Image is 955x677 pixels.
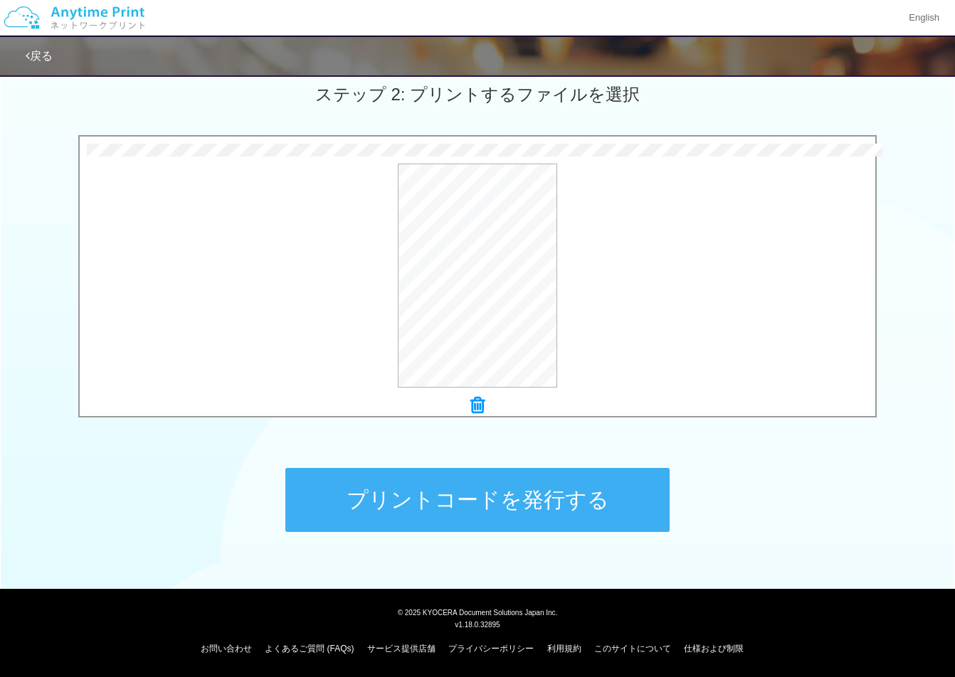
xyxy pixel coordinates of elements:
button: プリントコードを発行する [285,468,670,532]
a: プライバシーポリシー [448,644,534,654]
a: 戻る [26,50,53,62]
a: 利用規約 [547,644,581,654]
a: お問い合わせ [201,644,252,654]
span: © 2025 KYOCERA Document Solutions Japan Inc. [398,607,558,617]
a: サービス提供店舗 [367,644,436,654]
a: よくあるご質問 (FAQs) [265,644,354,654]
a: このサイトについて [594,644,671,654]
span: v1.18.0.32895 [455,620,500,629]
span: ステップ 2: プリントするファイルを選択 [315,85,640,104]
a: 仕様および制限 [684,644,744,654]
